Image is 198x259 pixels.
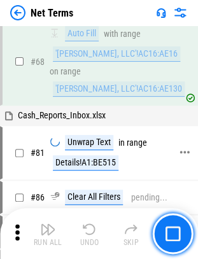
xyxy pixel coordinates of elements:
img: Support [156,8,166,18]
div: Clear All Filters [65,190,123,205]
div: Net Terms [31,7,73,19]
div: Details!A1:BE515 [53,155,118,171]
div: range [60,67,81,76]
div: '[PERSON_NAME], LLC'!AC16:AE130 [53,81,185,97]
img: Back [10,5,25,20]
div: in [118,138,125,148]
div: range [120,29,141,39]
span: # 86 [31,192,45,202]
div: '[PERSON_NAME], LLC'!AC16:AE16 [53,46,180,62]
span: # 68 [31,57,45,67]
div: with [104,29,118,39]
div: Unwrap Text [65,135,113,150]
span: # 81 [31,148,45,158]
div: range [127,138,147,148]
div: on [50,67,59,76]
img: Main button [165,226,180,241]
div: Auto Fill [65,26,99,41]
div: pending... [131,193,167,202]
img: Settings menu [173,5,188,20]
span: Cash_Reports_Inbox.xlsx [18,110,106,120]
